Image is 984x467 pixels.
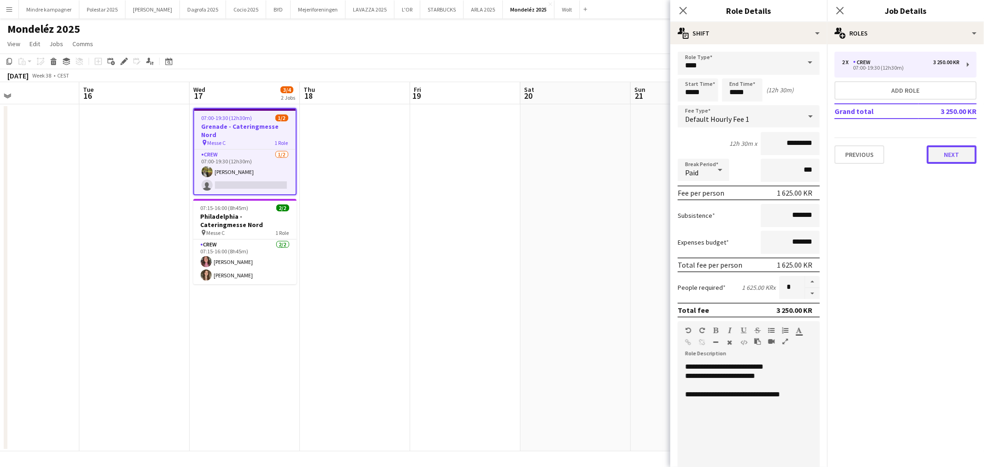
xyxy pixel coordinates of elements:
span: Wed [193,85,205,94]
label: Expenses budget [678,238,729,246]
div: 2 Jobs [281,94,295,101]
button: Unordered List [768,327,775,334]
span: Tue [83,85,94,94]
div: Crew [853,59,874,66]
button: Text Color [796,327,802,334]
div: Fee per person [678,188,724,198]
span: 1/2 [275,114,288,121]
div: 1 625.00 KR x [742,283,775,292]
span: 20 [523,90,534,101]
button: ARLA 2025 [464,0,503,18]
span: Paid [685,168,698,177]
span: Jobs [49,40,63,48]
button: Next [927,145,977,164]
span: Default Hourly Fee 1 [685,114,749,124]
div: 1 625.00 KR [777,260,812,269]
a: Comms [69,38,97,50]
a: View [4,38,24,50]
span: 3/4 [280,86,293,93]
label: People required [678,283,726,292]
app-job-card: 07:00-19:30 (12h30m)1/2Grenade - Cateringmesse Nord Messe C1 RoleCrew1/207:00-19:30 (12h30m)[PERS... [193,108,297,195]
button: Insert video [768,338,775,345]
label: Subsistence [678,211,715,220]
div: 3 250.00 KR [933,59,960,66]
div: 3 250.00 KR [776,305,812,315]
span: 18 [302,90,315,101]
div: Total fee per person [678,260,742,269]
span: Fri [414,85,421,94]
span: 1 Role [276,229,289,236]
div: (12h 30m) [766,86,793,94]
span: Comms [72,40,93,48]
span: Thu [304,85,315,94]
div: CEST [57,72,69,79]
div: 12h 30m x [729,139,757,148]
td: 3 250.00 KR [918,104,977,119]
button: Mejeriforeningen [291,0,346,18]
span: 21 [633,90,645,101]
h1: Mondeléz 2025 [7,22,80,36]
h3: Role Details [670,5,827,17]
button: Mondeléz 2025 [503,0,555,18]
button: Paste as plain text [754,338,761,345]
span: Edit [30,40,40,48]
app-card-role: Crew2/207:15-16:00 (8h45m)[PERSON_NAME][PERSON_NAME] [193,239,297,284]
h3: Grenade - Cateringmesse Nord [194,122,296,139]
a: Edit [26,38,44,50]
td: Grand total [835,104,918,119]
button: Polestar 2025 [79,0,125,18]
span: 16 [82,90,94,101]
div: 1 625.00 KR [777,188,812,198]
span: View [7,40,20,48]
button: Ordered List [782,327,788,334]
button: Underline [740,327,747,334]
div: 07:00-19:30 (12h30m) [842,66,960,70]
span: 07:00-19:30 (12h30m) [202,114,252,121]
button: Horizontal Line [713,339,719,346]
div: [DATE] [7,71,29,80]
button: Cocio 2025 [226,0,266,18]
button: Dagrofa 2025 [180,0,226,18]
button: Increase [805,276,820,288]
span: Messe C [207,229,225,236]
span: 2/2 [276,204,289,211]
app-card-role: Crew1/207:00-19:30 (12h30m)[PERSON_NAME] [194,150,296,194]
button: Clear Formatting [727,339,733,346]
button: Bold [713,327,719,334]
button: HTML Code [740,339,747,346]
button: STARBUCKS [420,0,464,18]
a: Jobs [46,38,67,50]
button: Italic [727,327,733,334]
button: Mindre kampagner [19,0,79,18]
h3: Philadelphia - Cateringmesse Nord [193,212,297,229]
span: Week 38 [30,72,54,79]
div: Total fee [678,305,709,315]
span: 19 [412,90,421,101]
button: Wolt [555,0,580,18]
button: Redo [699,327,705,334]
span: Sat [524,85,534,94]
span: Sun [634,85,645,94]
div: Shift [670,22,827,44]
button: Decrease [805,288,820,299]
span: 17 [192,90,205,101]
app-job-card: 07:15-16:00 (8h45m)2/2Philadelphia - Cateringmesse Nord Messe C1 RoleCrew2/207:15-16:00 (8h45m)[P... [193,199,297,284]
button: Previous [835,145,884,164]
button: BYD [266,0,291,18]
button: Undo [685,327,692,334]
button: [PERSON_NAME] [125,0,180,18]
button: LAVAZZA 2025 [346,0,394,18]
span: 07:15-16:00 (8h45m) [201,204,249,211]
span: 1 Role [275,139,288,146]
button: Strikethrough [754,327,761,334]
div: Roles [827,22,984,44]
button: Fullscreen [782,338,788,345]
button: Add role [835,81,977,100]
span: Messe C [208,139,226,146]
button: L'OR [394,0,420,18]
h3: Job Details [827,5,984,17]
div: 2 x [842,59,853,66]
